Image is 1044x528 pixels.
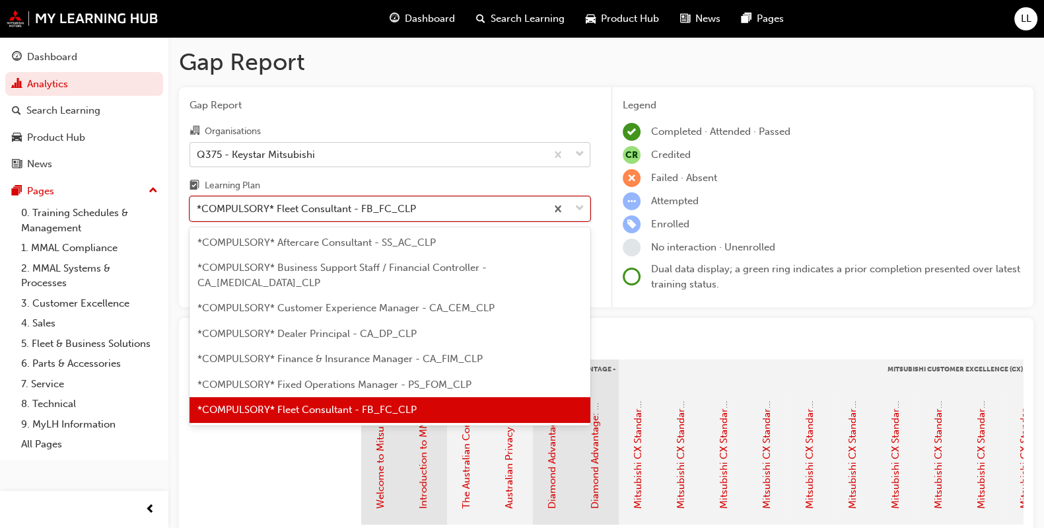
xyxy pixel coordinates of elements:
span: car-icon [586,11,596,27]
a: pages-iconPages [731,5,794,32]
span: down-icon [575,200,584,217]
div: Organisations [205,125,261,138]
a: Diamond Advantage: Fundamentals [546,346,558,509]
a: news-iconNews [670,5,731,32]
span: *COMPULSORY* Fleet Consultant - FB_FC_CLP [197,404,417,416]
a: 2. MMAL Systems & Processes [16,258,163,293]
span: Dual data display; a green ring indicates a prior completion presented over latest training status. [651,263,1020,290]
span: car-icon [12,132,22,144]
div: Product Hub [27,130,85,145]
span: pages-icon [12,186,22,198]
span: Dashboard [405,11,455,26]
div: *COMPULSORY* Fleet Consultant - FB_FC_CLP [197,202,416,217]
span: news-icon [12,159,22,170]
span: News [695,11,720,26]
span: Search Learning [491,11,565,26]
a: Diamond Advantage: Sales Training [589,347,601,509]
a: 4. Sales [16,313,163,334]
button: LL [1014,7,1037,30]
span: learningRecordVerb_FAIL-icon [623,169,641,187]
span: Pages [757,11,784,26]
span: learningRecordVerb_ATTEMPT-icon [623,192,641,210]
button: Pages [5,179,163,204]
span: *COMPULSORY* Fixed Operations Manager - PS_FOM_CLP [197,379,471,391]
span: Completed · Attended · Passed [651,126,790,137]
span: *COMPULSORY* Aftercare Consultant - SS_AC_CLP [197,237,436,248]
a: Mitsubishi CX Standards - Introduction [632,331,644,509]
img: mmal [7,10,158,27]
span: Credited [651,149,691,161]
span: Product Hub [601,11,659,26]
a: Dashboard [5,45,163,69]
a: 3. Customer Excellence [16,293,163,314]
span: LL [1021,11,1031,26]
a: guage-iconDashboard [379,5,466,32]
div: News [27,157,52,172]
span: learningRecordVerb_COMPLETE-icon [623,123,641,141]
span: search-icon [476,11,485,27]
a: 1. MMAL Compliance [16,238,163,258]
a: 7. Service [16,374,163,395]
span: Attempted [651,195,699,207]
div: Q375 - Keystar Mitsubishi [197,147,315,162]
a: 8. Technical [16,394,163,414]
span: null-icon [623,146,641,164]
span: down-icon [575,146,584,163]
span: No interaction · Unenrolled [651,241,775,253]
span: learningRecordVerb_NONE-icon [623,239,641,256]
span: news-icon [680,11,690,27]
span: chart-icon [12,79,22,91]
span: organisation-icon [190,126,199,137]
div: Search Learning [26,103,100,118]
span: Failed · Absent [651,172,717,184]
a: News [5,152,163,176]
span: *COMPULSORY* Finance & Insurance Manager - CA_FIM_CLP [197,353,483,365]
span: guage-icon [12,52,22,63]
a: car-iconProduct Hub [575,5,670,32]
a: 5. Fleet & Business Solutions [16,334,163,354]
a: Analytics [5,72,163,96]
span: learningplan-icon [190,180,199,192]
span: pages-icon [742,11,751,27]
button: DashboardAnalyticsSearch LearningProduct HubNews [5,42,163,179]
span: *COMPULSORY* Customer Experience Manager - CA_CEM_CLP [197,302,495,314]
span: up-icon [149,182,158,200]
a: 0. Training Schedules & Management [16,203,163,238]
div: Learning Plan [205,179,260,192]
span: Enrolled [651,218,689,230]
span: Gap Report [190,98,590,113]
a: search-iconSearch Learning [466,5,575,32]
a: Product Hub [5,126,163,150]
span: *COMPULSORY* Dealer Principal - CA_DP_CLP [197,328,417,340]
h1: Gap Report [179,48,1033,77]
span: learningRecordVerb_ENROLL-icon [623,215,641,233]
div: Dashboard [27,50,77,65]
a: 6. Parts & Accessories [16,354,163,374]
a: 9. MyLH Information [16,414,163,435]
a: Search Learning [5,98,163,123]
div: Legend [623,98,1023,113]
a: All Pages [16,434,163,455]
span: *COMPULSORY* Business Support Staff / Financial Controller - CA_[MEDICAL_DATA]_CLP [197,262,487,289]
span: search-icon [12,105,21,117]
div: Pages [27,184,54,199]
span: prev-icon [145,502,155,518]
span: guage-icon [390,11,400,27]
